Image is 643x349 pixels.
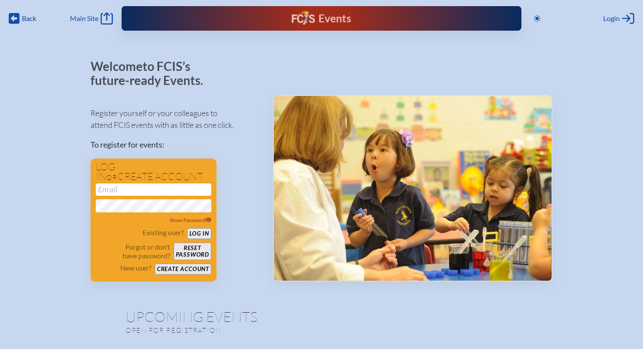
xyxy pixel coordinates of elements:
a: Main Site [70,12,113,25]
button: Log in [187,228,211,239]
p: To register for events: [91,139,259,151]
div: FCIS Events — Future ready [235,11,407,26]
span: Back [22,14,36,23]
button: Create account [155,264,211,275]
input: Email [96,183,211,196]
p: Open for registration [126,326,356,335]
span: Main Site [70,14,98,23]
p: New user? [120,264,151,272]
span: or [106,173,117,182]
p: Welcome to FCIS’s future-ready Events. [91,60,213,87]
p: Forgot or don’t have password? [96,243,170,260]
h1: Log in create account [96,162,211,182]
span: Login [603,14,620,23]
p: Existing user? [143,228,184,237]
button: Resetpassword [174,243,211,260]
h1: Upcoming Events [126,310,517,324]
img: Events [274,96,552,281]
span: Show Password [170,217,212,223]
p: Register yourself or your colleagues to attend FCIS events with as little as one click. [91,107,259,131]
